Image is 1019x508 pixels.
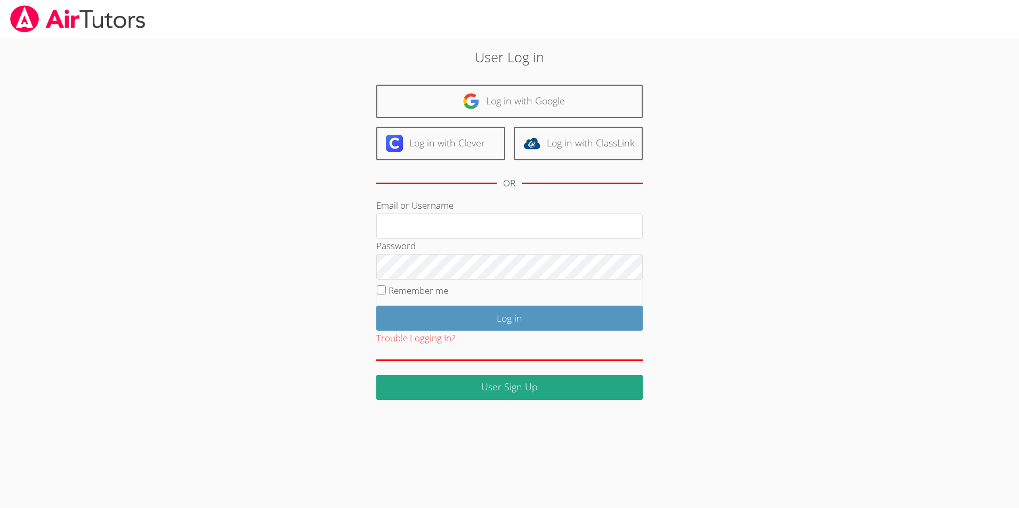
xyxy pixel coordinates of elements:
img: google-logo-50288ca7cdecda66e5e0955fdab243c47b7ad437acaf1139b6f446037453330a.svg [463,93,480,110]
a: User Sign Up [376,375,643,400]
div: OR [503,176,515,191]
img: clever-logo-6eab21bc6e7a338710f1a6ff85c0baf02591cd810cc4098c63d3a4b26e2feb20.svg [386,135,403,152]
h2: User Log in [234,47,785,67]
img: airtutors_banner-c4298cdbf04f3fff15de1276eac7730deb9818008684d7c2e4769d2f7ddbe033.png [9,5,147,32]
img: classlink-logo-d6bb404cc1216ec64c9a2012d9dc4662098be43eaf13dc465df04b49fa7ab582.svg [523,135,540,152]
button: Trouble Logging In? [376,331,455,346]
a: Log in with ClassLink [514,127,643,160]
a: Log in with Google [376,85,643,118]
label: Password [376,240,416,252]
a: Log in with Clever [376,127,505,160]
input: Log in [376,306,643,331]
label: Email or Username [376,199,454,211]
label: Remember me [389,284,448,297]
